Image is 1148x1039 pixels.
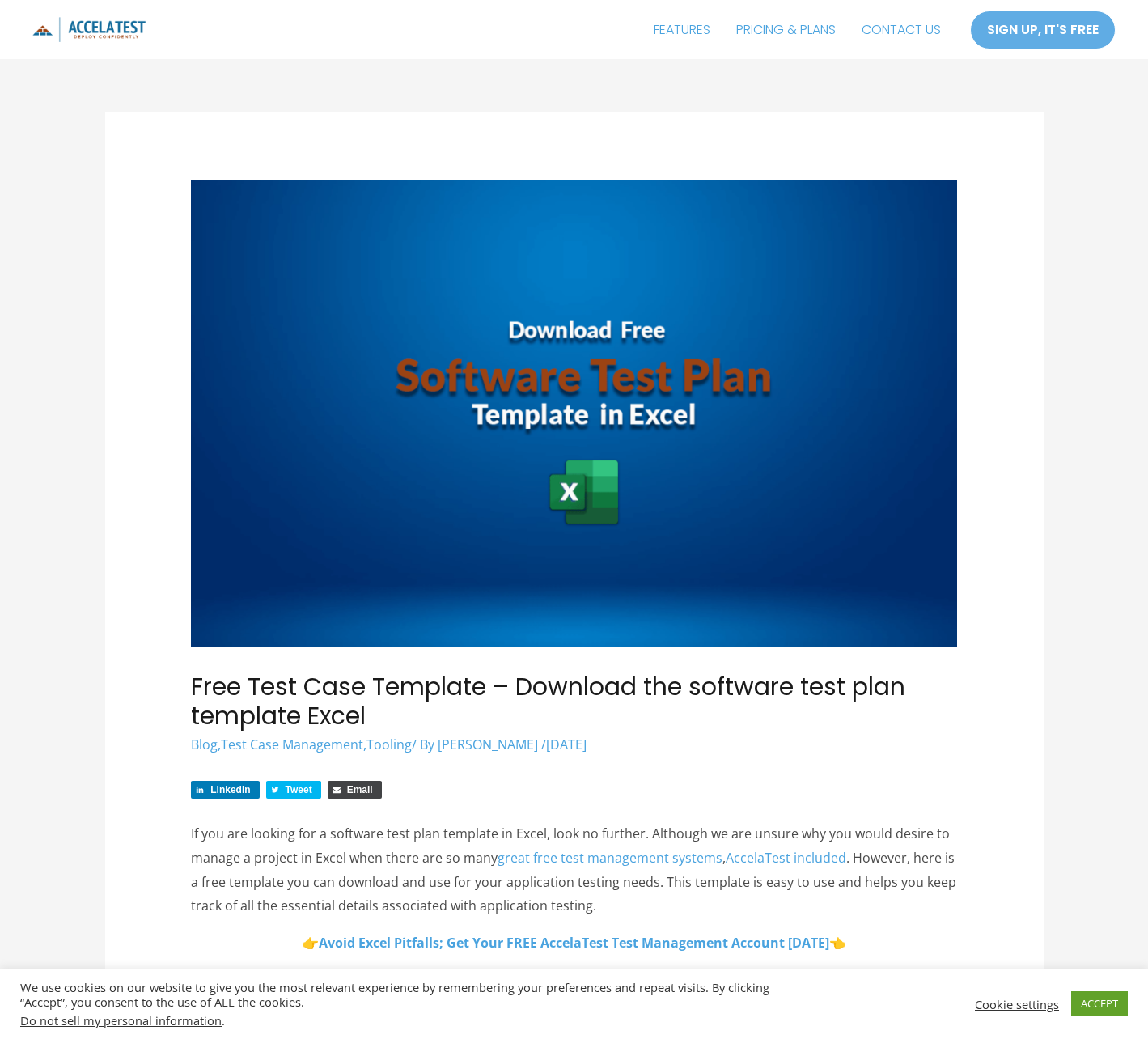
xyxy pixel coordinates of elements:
div: . [20,1013,795,1028]
a: Cookie settings [975,997,1059,1011]
a: Do not sell my personal information [20,1012,222,1028]
a: Blog [191,736,218,753]
a: ACCEPT [1071,991,1128,1016]
div: / By / [191,736,957,754]
a: Avoid Excel Pitfalls; Get Your FREE AccelaTest Test Management Account [DATE] [319,934,829,952]
strong: 👉 [303,934,829,952]
a: great free test management systems [498,849,722,867]
a: FEATURES [641,10,723,50]
a: CONTACT US [849,10,954,50]
nav: Site Navigation [641,10,954,50]
span: Tweet [286,784,312,795]
img: test case plan article image [191,180,957,647]
span: LinkedIn [210,784,250,795]
span: [DATE] [546,736,587,753]
a: AccelaTest included [726,849,846,867]
a: Share via Email [328,781,382,799]
span: , , [191,736,412,753]
h1: Free Test Case Template – Download the software test plan template Excel [191,672,957,731]
img: icon [32,17,146,42]
a: [PERSON_NAME] [438,736,541,753]
a: PRICING & PLANS [723,10,849,50]
a: SIGN UP, IT'S FREE [970,11,1116,49]
p: If you are looking for a software test plan template in Excel, look no further. Although we are u... [191,822,957,918]
p: 👈 [191,931,957,956]
span: Email [347,784,373,795]
div: We use cookies on our website to give you the most relevant experience by remembering your prefer... [20,980,795,1028]
a: Tooling [366,736,412,753]
a: Share on Twitter [266,781,321,799]
a: Share on LinkedIn [191,781,259,799]
span: [PERSON_NAME] [438,736,538,753]
a: Test Case Management [221,736,363,753]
